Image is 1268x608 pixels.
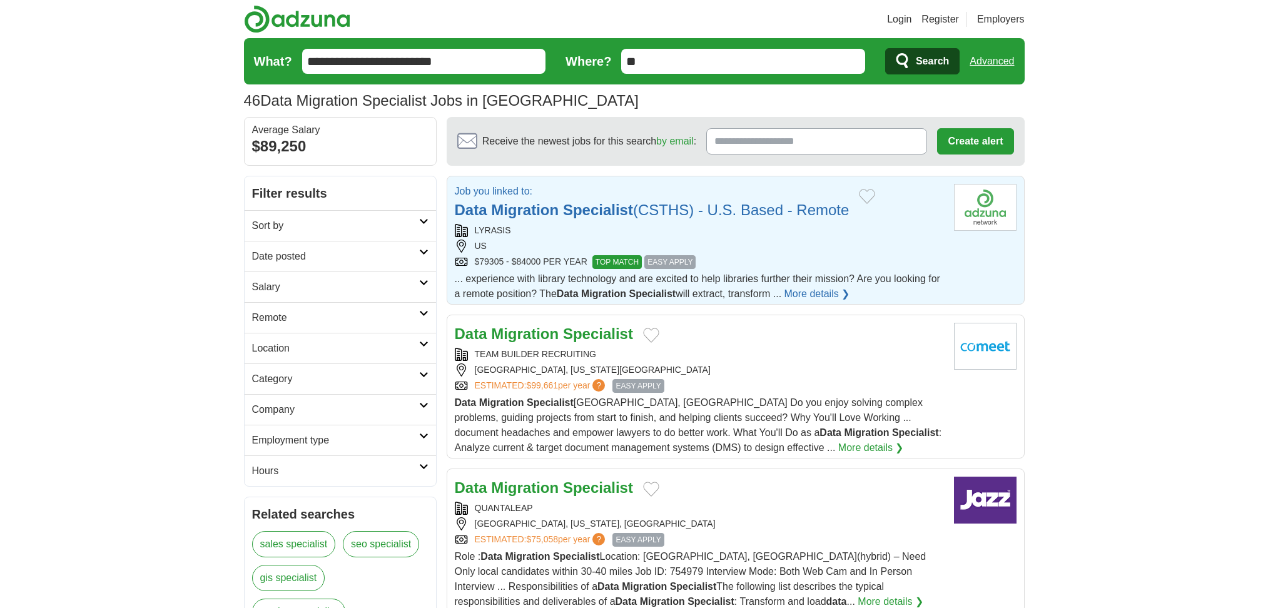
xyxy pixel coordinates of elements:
strong: Data [597,581,619,592]
strong: Migration [491,479,559,496]
strong: Specialist [687,596,734,607]
div: $89,250 [252,135,429,158]
span: ? [592,379,605,392]
a: ESTIMATED:$75,058per year? [475,533,608,547]
span: ... experience with library technology and are excited to help libraries further their mission? A... [455,273,940,299]
button: Add to favorite jobs [643,482,659,497]
span: Role : Location: [GEOGRAPHIC_DATA], [GEOGRAPHIC_DATA](hybrid) – Need Only local candidates within... [455,551,926,607]
h2: Related searches [252,505,429,524]
span: [GEOGRAPHIC_DATA], [GEOGRAPHIC_DATA] Do you enjoy solving complex problems, guiding projects from... [455,397,942,453]
div: [GEOGRAPHIC_DATA], [US_STATE], [GEOGRAPHIC_DATA] [455,517,944,530]
strong: Migration [622,581,667,592]
a: by email [656,136,694,146]
span: EASY APPLY [612,533,664,547]
a: gis specialist [252,565,325,591]
h2: Location [252,341,419,356]
a: Advanced [970,49,1014,74]
h2: Category [252,372,419,387]
strong: Migration [491,201,559,218]
h2: Employment type [252,433,419,448]
strong: Data [616,596,637,607]
strong: Data [455,325,487,342]
a: Data Migration Specialist(CSTHS) - U.S. Based - Remote [455,201,850,218]
a: Salary [245,271,436,302]
strong: Specialist [670,581,717,592]
a: Location [245,333,436,363]
button: Add to favorite jobs [859,189,875,204]
strong: Specialist [629,288,676,299]
span: $99,661 [526,380,558,390]
img: Company logo [954,184,1017,231]
h2: Filter results [245,176,436,210]
strong: Data [819,427,841,438]
h2: Date posted [252,249,419,264]
a: Category [245,363,436,394]
span: ? [592,533,605,545]
div: [GEOGRAPHIC_DATA], [US_STATE][GEOGRAPHIC_DATA] [455,363,944,377]
strong: Data [455,201,487,218]
a: Employment type [245,425,436,455]
img: Company logo [954,323,1017,370]
strong: Migration [479,397,524,408]
a: More details ❯ [784,286,850,301]
strong: Data [557,288,579,299]
div: Average Salary [252,125,429,135]
h2: Sort by [252,218,419,233]
div: TEAM BUILDER RECRUITING [455,348,944,361]
a: ESTIMATED:$99,661per year? [475,379,608,393]
button: Search [885,48,960,74]
img: Adzuna logo [244,5,350,33]
strong: Data [455,397,477,408]
strong: Migration [640,596,685,607]
a: Register [921,12,959,27]
strong: Migration [505,551,550,562]
a: Data Migration Specialist [455,479,633,496]
a: Date posted [245,241,436,271]
h2: Company [252,402,419,417]
strong: Migration [491,325,559,342]
h2: Remote [252,310,419,325]
button: Create alert [937,128,1013,155]
strong: Specialist [527,397,574,408]
label: Where? [566,52,611,71]
a: Hours [245,455,436,486]
strong: Data [455,479,487,496]
div: QUANTALEAP [455,502,944,515]
strong: data [826,596,847,607]
a: sales specialist [252,531,336,557]
a: More details ❯ [838,440,904,455]
strong: Specialist [563,201,633,218]
h2: Salary [252,280,419,295]
a: Data Migration Specialist [455,325,633,342]
strong: Specialist [892,427,939,438]
span: TOP MATCH [592,255,642,269]
strong: Data [480,551,502,562]
div: $79305 - $84000 PER YEAR [455,255,944,269]
strong: Migration [581,288,626,299]
a: Login [887,12,911,27]
a: seo specialist [343,531,419,557]
span: 46 [244,89,261,112]
button: Add to favorite jobs [643,328,659,343]
span: EASY APPLY [612,379,664,393]
span: Search [916,49,949,74]
strong: Specialist [563,479,633,496]
strong: Migration [844,427,889,438]
span: $75,058 [526,534,558,544]
p: Job you linked to: [455,184,850,199]
a: Sort by [245,210,436,241]
div: LYRASIS [455,224,944,237]
h2: Hours [252,464,419,479]
div: US [455,240,944,253]
a: Company [245,394,436,425]
img: Company logo [954,477,1017,524]
span: Receive the newest jobs for this search : [482,134,696,149]
a: Remote [245,302,436,333]
a: Employers [977,12,1025,27]
label: What? [254,52,292,71]
span: EASY APPLY [644,255,696,269]
strong: Specialist [553,551,600,562]
strong: Specialist [563,325,633,342]
h1: Data Migration Specialist Jobs in [GEOGRAPHIC_DATA] [244,92,639,109]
